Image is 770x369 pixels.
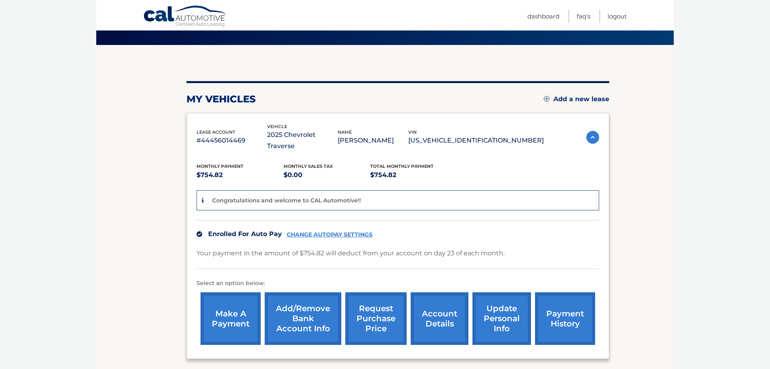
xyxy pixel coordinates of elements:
[197,231,202,237] img: check.svg
[345,292,407,345] a: request purchase price
[577,10,590,23] a: FAQ's
[586,131,599,144] img: accordion-active.svg
[284,163,333,169] span: Monthly sales Tax
[544,95,609,103] a: Add a new lease
[527,10,559,23] a: Dashboard
[267,124,287,129] span: vehicle
[208,230,282,238] span: Enrolled For Auto Pay
[370,163,434,169] span: Total Monthly Payment
[338,129,352,135] span: name
[408,135,544,146] p: [US_VEHICLE_IDENTIFICATION_NUMBER]
[143,5,227,29] a: Cal Automotive
[370,169,457,181] p: $754.82
[608,10,627,23] a: Logout
[197,169,284,181] p: $754.82
[197,129,235,135] span: lease account
[284,169,371,181] p: $0.00
[201,292,261,345] a: make a payment
[197,248,505,259] p: Your payment in the amount of $754.82 will deduct from your account on day 23 of each month.
[408,129,417,135] span: vin
[197,163,243,169] span: Monthly Payment
[197,279,599,288] p: Select an option below:
[212,197,361,204] p: Congratulations and welcome to CAL Automotive!!
[197,135,267,146] p: #44456014469
[265,292,341,345] a: Add/Remove bank account info
[186,93,256,105] h2: my vehicles
[411,292,468,345] a: account details
[544,96,549,102] img: add.svg
[338,135,408,146] p: [PERSON_NAME]
[535,292,595,345] a: payment history
[287,231,373,238] a: CHANGE AUTOPAY SETTINGS
[472,292,531,345] a: update personal info
[267,129,338,152] p: 2025 Chevrolet Traverse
